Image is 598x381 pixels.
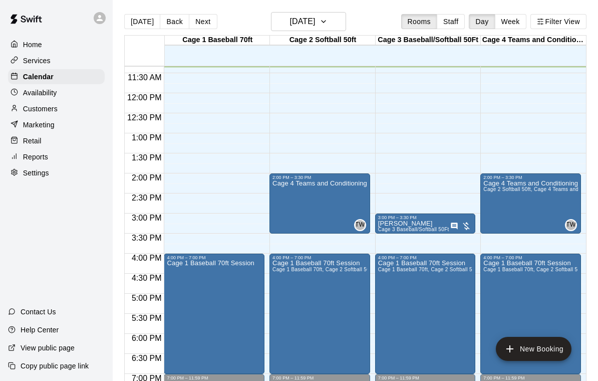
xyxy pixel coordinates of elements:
div: 3:00 PM – 3:30 PM: Cage 3 Baseball/Softball 50Ft [375,214,476,234]
button: Filter View [530,14,586,29]
div: 4:00 PM – 7:00 PM [483,255,578,260]
span: 11:30 AM [125,73,164,82]
a: Settings [8,165,105,180]
div: 3:00 PM – 3:30 PM [378,215,473,220]
svg: Has notes [450,222,458,230]
span: 1:00 PM [129,133,164,142]
span: Cage 1 Baseball 70ft, Cage 2 Softball 50ft, Cage 3 Baseball/Softball 50Ft, Cage 4 Teams and Condi... [272,267,539,272]
span: Cage 3 Baseball/Softball 50Ft [378,227,449,232]
p: Help Center [21,325,59,335]
div: 7:00 PM – 11:59 PM [378,375,473,380]
p: Contact Us [21,307,56,317]
a: Availability [8,85,105,100]
p: Reports [23,152,48,162]
div: Cage 1 Baseball 70ft [165,36,270,45]
span: 5:00 PM [129,294,164,302]
p: View public page [21,343,75,353]
a: Marketing [8,117,105,132]
div: 2:00 PM – 3:30 PM: Cage 4 Teams and Conditioning (No machine) [269,173,370,234]
p: Copy public page link [21,361,89,371]
span: 12:00 PM [125,93,164,102]
span: Taylor Wilhite [358,219,366,231]
a: Services [8,53,105,68]
div: Cage 3 Baseball/Softball 50Ft [376,36,481,45]
div: 4:00 PM – 7:00 PM: Cage 1 Baseball 70ft Session [375,254,476,374]
p: Retail [23,136,42,146]
button: Next [189,14,217,29]
a: Reports [8,149,105,164]
div: Taylor Wilhite [565,219,577,231]
button: add [496,337,571,361]
span: 6:00 PM [129,334,164,342]
p: Customers [23,104,58,114]
div: Cage 2 Softball 50ft [270,36,375,45]
p: Calendar [23,72,54,82]
span: 4:30 PM [129,274,164,282]
span: 6:30 PM [129,354,164,362]
div: 2:00 PM – 3:30 PM [483,175,578,180]
div: 4:00 PM – 7:00 PM [272,255,367,260]
div: 7:00 PM – 11:59 PM [483,375,578,380]
button: Back [160,14,189,29]
span: TW [355,220,365,230]
div: 2:00 PM – 3:30 PM: Cage 4 Teams and Conditioning (No machine) [480,173,581,234]
p: Settings [23,168,49,178]
div: Cage 4 Teams and Condition Training [481,36,586,45]
span: TW [566,220,575,230]
a: Retail [8,133,105,148]
div: 7:00 PM – 11:59 PM [167,375,261,380]
p: Services [23,56,51,66]
div: 4:00 PM – 7:00 PM [378,255,473,260]
div: 4:00 PM – 7:00 PM: Cage 1 Baseball 70ft Session [164,254,264,374]
span: 5:30 PM [129,314,164,322]
a: Calendar [8,69,105,84]
h6: [DATE] [289,15,315,29]
button: [DATE] [271,12,346,31]
span: 2:30 PM [129,194,164,202]
a: Customers [8,101,105,116]
div: 4:00 PM – 7:00 PM: Cage 1 Baseball 70ft Session [480,254,581,374]
button: Day [469,14,495,29]
button: Rooms [401,14,437,29]
div: 4:00 PM – 7:00 PM: Cage 1 Baseball 70ft Session [269,254,370,374]
span: 12:30 PM [125,113,164,122]
a: Home [8,37,105,52]
button: Staff [437,14,465,29]
span: 1:30 PM [129,153,164,162]
button: Week [495,14,526,29]
div: 7:00 PM – 11:59 PM [272,375,367,380]
p: Availability [23,88,57,98]
span: 3:30 PM [129,234,164,242]
div: Taylor Wilhite [354,219,366,231]
button: [DATE] [124,14,160,29]
div: 4:00 PM – 7:00 PM [167,255,261,260]
div: 2:00 PM – 3:30 PM [272,175,367,180]
span: 4:00 PM [129,254,164,262]
p: Home [23,40,42,50]
span: Taylor Wilhite [569,219,577,231]
span: 3:00 PM [129,214,164,222]
span: 2:00 PM [129,173,164,182]
p: Marketing [23,120,55,130]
